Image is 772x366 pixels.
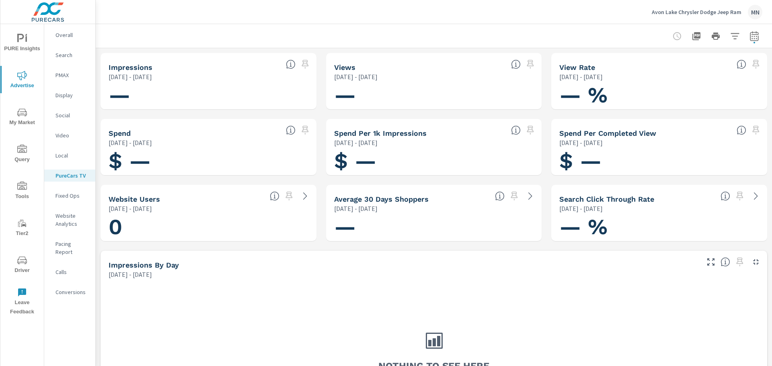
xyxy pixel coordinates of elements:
p: Pacing Report [55,240,89,256]
div: Search [44,49,95,61]
div: PureCars TV [44,170,95,182]
span: Select a preset date range to save this widget [283,190,296,202]
h1: — [334,82,534,109]
h1: — [109,82,308,109]
h1: — [334,213,534,241]
span: Select a preset date range to save this widget [733,256,746,268]
span: Leave Feedback [3,288,41,317]
a: See more details in report [299,190,312,202]
h5: Search Click Through Rate [559,195,654,203]
span: Select a preset date range to save this widget [299,124,312,137]
h1: $ — [109,147,308,175]
p: Display [55,91,89,99]
p: [DATE] - [DATE] [334,72,378,82]
span: Cost of your connected TV ad campaigns. [Source: This data is provided by the video advertising p... [286,125,296,135]
div: Video [44,129,95,141]
h1: — % [559,82,759,109]
h1: $ — [559,147,759,175]
div: Local [44,149,95,162]
p: Social [55,111,89,119]
h5: Average 30 Days Shoppers [334,195,429,203]
p: Fixed Ops [55,192,89,200]
div: Overall [44,29,95,41]
p: [DATE] - [DATE] [109,204,152,213]
p: [DATE] - [DATE] [559,204,603,213]
div: PMAX [44,69,95,81]
button: Make Fullscreen [704,256,717,268]
span: Select a preset date range to save this widget [508,190,521,202]
span: Number of times your connected TV ad was presented to a user. [Source: This data is provided by t... [286,59,296,69]
span: PURE Insights [3,34,41,53]
p: PureCars TV [55,172,89,180]
h5: Website Users [109,195,160,203]
button: "Export Report to PDF" [688,28,704,44]
p: [DATE] - [DATE] [109,270,152,279]
span: Total spend per 1,000 impressions. [Source: This data is provided by the video advertising platform] [511,125,521,135]
button: Minimize Widget [749,256,762,268]
div: Display [44,89,95,101]
h1: 0 [109,213,308,241]
p: Conversions [55,288,89,296]
span: Percentage of users who viewed your campaigns who clicked through to your website. For example, i... [721,191,730,201]
div: Website Analytics [44,210,95,230]
p: [DATE] - [DATE] [559,72,603,82]
div: Pacing Report [44,238,95,258]
p: Local [55,151,89,159]
p: Website Analytics [55,212,89,228]
span: A rolling 30 day total of daily Shoppers on the dealership website, averaged over the selected da... [495,191,505,201]
h1: — % [559,213,759,241]
h5: Views [334,63,355,72]
div: nav menu [0,24,44,320]
span: Unique website visitors over the selected time period. [Source: Website Analytics] [270,191,279,201]
p: [DATE] - [DATE] [109,138,152,147]
h5: Impressions by Day [109,261,179,269]
div: Conversions [44,286,95,298]
p: [DATE] - [DATE] [334,138,378,147]
span: My Market [3,108,41,127]
span: Advertise [3,71,41,90]
div: MN [748,5,762,19]
p: PMAX [55,71,89,79]
span: Select a preset date range to save this widget [733,190,746,202]
p: Search [55,51,89,59]
span: Percentage of Impressions where the ad was viewed completely. “Impressions” divided by “Views”. [... [737,59,746,69]
h5: Spend Per Completed View [559,129,656,137]
h5: Spend Per 1k Impressions [334,129,427,137]
div: Social [44,109,95,121]
button: Print Report [708,28,724,44]
span: Tier2 [3,219,41,238]
span: Query [3,145,41,164]
p: Video [55,131,89,139]
p: Avon Lake Chrysler Dodge Jeep Ram [652,8,741,16]
span: Select a preset date range to save this widget [749,58,762,71]
p: [DATE] - [DATE] [334,204,378,213]
div: Calls [44,266,95,278]
span: Total spend per 1,000 impressions. [Source: This data is provided by the video advertising platform] [737,125,746,135]
h5: Impressions [109,63,152,72]
h1: $ — [334,147,534,175]
p: [DATE] - [DATE] [109,72,152,82]
a: See more details in report [524,190,537,202]
span: Number of times your connected TV ad was viewed completely by a user. [Source: This data is provi... [511,59,521,69]
h5: View Rate [559,63,595,72]
h5: Spend [109,129,131,137]
a: See more details in report [749,190,762,202]
button: Apply Filters [727,28,743,44]
p: [DATE] - [DATE] [559,138,603,147]
div: Fixed Ops [44,190,95,202]
span: Select a preset date range to save this widget [299,58,312,71]
span: Driver [3,256,41,275]
span: Select a preset date range to save this widget [524,124,537,137]
span: Tools [3,182,41,201]
p: Calls [55,268,89,276]
span: Select a preset date range to save this widget [749,124,762,137]
p: Overall [55,31,89,39]
button: Select Date Range [746,28,762,44]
